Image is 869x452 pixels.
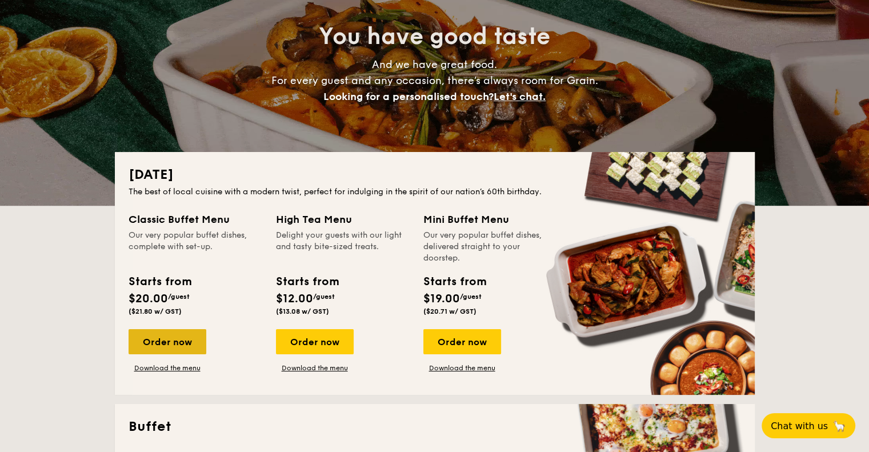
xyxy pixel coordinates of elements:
span: ($20.71 w/ GST) [423,307,476,315]
a: Download the menu [276,363,354,373]
h2: Buffet [129,418,741,436]
span: ($21.80 w/ GST) [129,307,182,315]
span: /guest [313,293,335,301]
div: Our very popular buffet dishes, delivered straight to your doorstep. [423,230,557,264]
a: Download the menu [129,363,206,373]
span: You have good taste [319,23,550,50]
span: /guest [168,293,190,301]
div: Classic Buffet Menu [129,211,262,227]
div: Order now [423,329,501,354]
span: $12.00 [276,292,313,306]
span: 🦙 [832,419,846,433]
span: $19.00 [423,292,460,306]
div: Starts from [423,273,486,290]
div: Our very popular buffet dishes, complete with set-up. [129,230,262,264]
span: Looking for a personalised touch? [323,90,494,103]
div: Starts from [276,273,338,290]
h2: [DATE] [129,166,741,184]
button: Chat with us🦙 [762,413,855,438]
div: Starts from [129,273,191,290]
div: The best of local cuisine with a modern twist, perfect for indulging in the spirit of our nation’... [129,186,741,198]
span: Chat with us [771,421,828,431]
a: Download the menu [423,363,501,373]
span: $20.00 [129,292,168,306]
div: Mini Buffet Menu [423,211,557,227]
span: ($13.08 w/ GST) [276,307,329,315]
div: Order now [276,329,354,354]
div: High Tea Menu [276,211,410,227]
div: Order now [129,329,206,354]
span: /guest [460,293,482,301]
span: Let's chat. [494,90,546,103]
span: And we have great food. For every guest and any occasion, there’s always room for Grain. [271,58,598,103]
div: Delight your guests with our light and tasty bite-sized treats. [276,230,410,264]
